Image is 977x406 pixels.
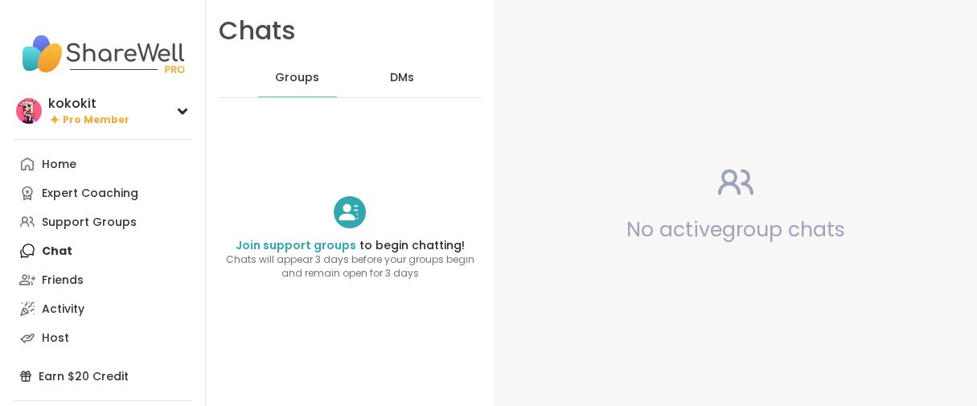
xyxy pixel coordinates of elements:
[63,113,129,127] span: Pro Member
[48,95,129,113] div: kokokit
[275,70,319,86] span: Groups
[13,323,192,352] a: Host
[13,26,192,82] img: ShareWell Nav Logo
[13,362,192,391] div: Earn $20 Credit
[42,330,69,347] div: Host
[42,186,138,202] div: Expert Coaching
[13,150,192,178] a: Home
[206,253,494,281] span: Chats will appear 3 days before your groups begin and remain open for 3 days
[13,265,192,294] a: Friends
[626,215,845,244] span: No active group chats
[206,238,494,254] h4: to begin chatting!
[42,157,76,173] div: Home
[16,98,42,124] img: kokokit
[42,273,84,289] div: Friends
[13,294,192,323] a: Activity
[390,70,414,86] span: DMs
[42,215,137,231] div: Support Groups
[236,237,356,253] a: Join support groups
[13,207,192,236] a: Support Groups
[13,178,192,207] a: Expert Coaching
[219,13,296,49] h1: Chats
[42,301,84,318] div: Activity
